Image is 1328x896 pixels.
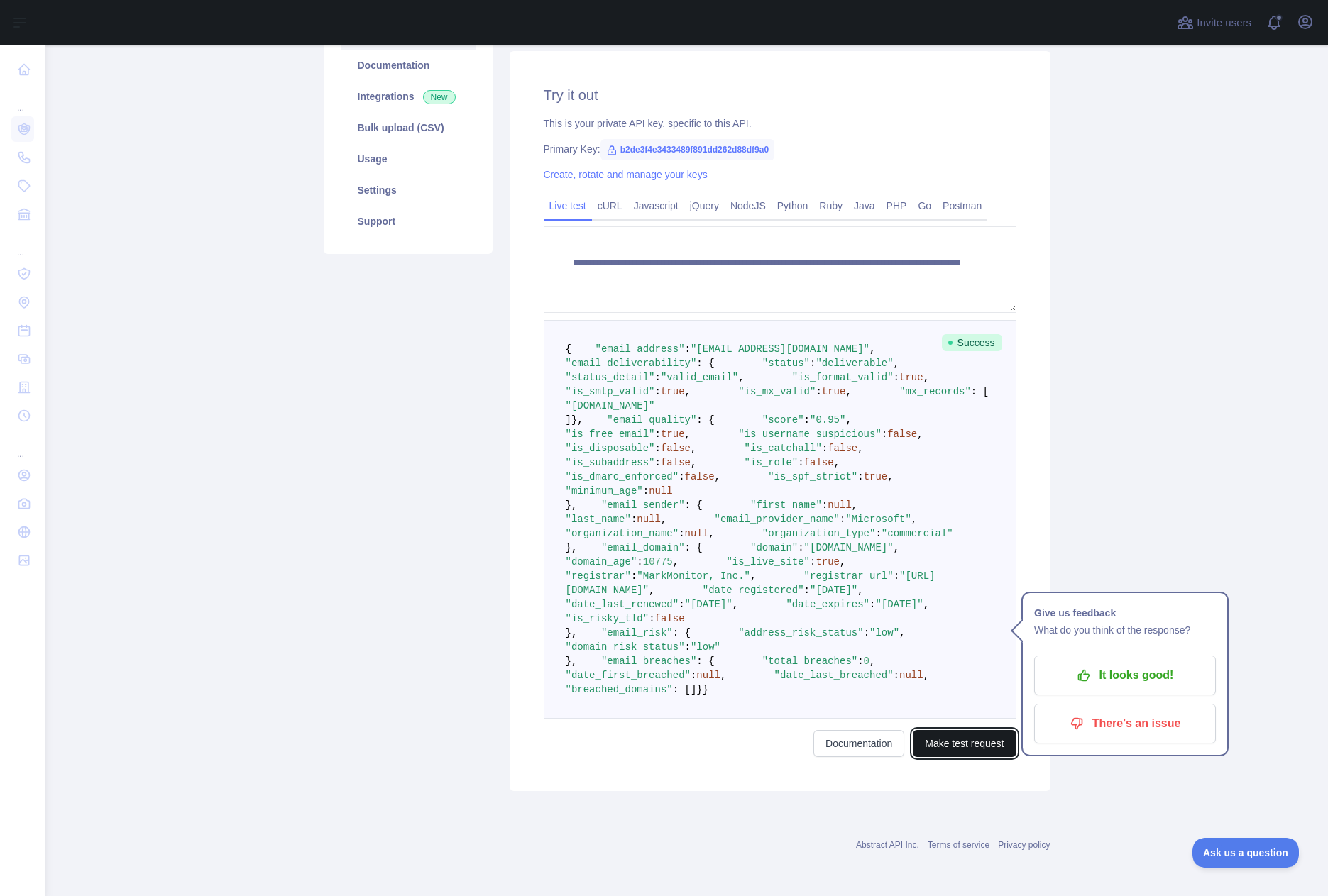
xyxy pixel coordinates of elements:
[845,414,851,426] span: ,
[566,428,655,440] span: "is_free_email"
[899,670,923,681] span: null
[857,471,863,482] span: :
[341,175,476,206] a: Settings
[738,627,863,638] span: "address_risk_status"
[566,457,655,468] span: "is_subaddress"
[828,499,852,511] span: null
[685,471,715,482] span: false
[673,684,697,695] span: : []
[691,443,696,454] span: ,
[679,599,684,610] span: :
[856,840,919,850] a: Abstract API Inc.
[566,542,578,553] span: },
[923,599,929,610] span: ,
[566,599,679,610] span: "date_last_renewed"
[913,730,1016,757] button: Make test request
[679,528,684,539] span: :
[923,670,929,681] span: ,
[869,656,875,667] span: ,
[798,542,803,553] span: :
[643,556,673,568] span: 10775
[661,372,738,383] span: "valid_email"
[685,499,703,511] span: : {
[696,414,714,426] span: : {
[601,627,673,638] span: "email_risk"
[864,471,888,482] span: true
[691,641,720,653] span: "low"
[341,112,476,143] a: Bulk upload (CSV)
[703,684,708,695] span: }
[601,499,685,511] span: "email_sender"
[679,471,684,482] span: :
[750,499,822,511] span: "first_name"
[725,194,772,217] a: NodeJS
[810,414,845,426] span: "0.95"
[899,372,923,383] span: true
[708,528,714,539] span: ,
[750,542,798,553] span: "domain"
[592,194,628,217] a: cURL
[750,570,756,582] span: ,
[649,585,654,596] span: ,
[661,443,691,454] span: false
[881,194,913,217] a: PHP
[899,386,971,397] span: "mx_records"
[341,143,476,175] a: Usage
[804,414,810,426] span: :
[566,386,655,397] span: "is_smtp_valid"
[661,386,685,397] span: true
[738,372,744,383] span: ,
[882,428,887,440] span: :
[601,656,696,667] span: "email_breaches"
[894,570,899,582] span: :
[691,343,869,355] span: "[EMAIL_ADDRESS][DOMAIN_NAME]"
[566,343,571,355] span: {
[655,457,661,468] span: :
[661,428,685,440] span: true
[631,570,637,582] span: :
[768,471,857,482] span: "is_spf_strict"
[857,585,863,596] span: ,
[810,556,816,568] span: :
[923,372,929,383] span: ,
[894,372,899,383] span: :
[998,840,1050,850] a: Privacy policy
[1034,604,1216,621] h1: Give us feedback
[810,585,857,596] span: "[DATE]"
[738,386,816,397] span: "is_mx_valid"
[566,414,571,426] span: ]
[566,400,655,411] span: "[DOMAIN_NAME]"
[845,386,851,397] span: ,
[804,542,894,553] span: "[DOMAIN_NAME]"
[732,599,738,610] span: ,
[655,372,661,383] span: :
[1197,15,1251,31] span: Invite users
[798,457,803,468] span: :
[601,542,685,553] span: "email_domain"
[1034,656,1216,695] button: It looks good!
[341,81,476,112] a: Integrations New
[845,514,911,525] span: "Microsoft"
[11,85,34,114] div: ...
[792,372,894,383] span: "is_format_valid"
[571,414,583,426] span: },
[894,358,899,369] span: ,
[762,358,810,369] span: "status"
[696,656,714,667] span: : {
[887,471,893,482] span: ,
[341,50,476,81] a: Documentation
[834,457,840,468] span: ,
[894,542,899,553] span: ,
[869,627,899,638] span: "low"
[1045,712,1205,736] p: There's an issue
[912,194,937,217] a: Go
[566,443,655,454] span: "is_disposable"
[566,570,631,582] span: "registrar"
[726,556,810,568] span: "is_live_site"
[810,358,816,369] span: :
[762,528,876,539] span: "organization_type"
[566,471,679,482] span: "is_dmarc_enforced"
[655,613,685,624] span: false
[928,840,989,850] a: Terms of service
[804,570,894,582] span: "registrar_url"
